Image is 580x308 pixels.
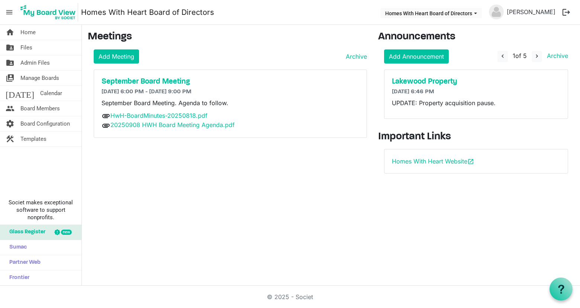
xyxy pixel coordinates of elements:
[6,71,14,85] span: switch_account
[6,116,14,131] span: settings
[94,49,139,64] a: Add Meeting
[392,98,561,107] p: UPDATE: Property acquisition pause.
[6,240,27,255] span: Sumac
[380,8,482,18] button: Homes With Heart Board of Directors dropdownbutton
[6,55,14,70] span: folder_shared
[101,98,359,107] p: September Board Meeting. Agenda to follow.
[40,86,62,101] span: Calendar
[513,52,515,59] span: 1
[110,112,207,119] a: HwH-BoardMinutes-20250818.pdf
[20,71,59,85] span: Manage Boards
[101,88,359,95] h6: [DATE] 6:00 PM - [DATE] 9:00 PM
[499,53,506,59] span: navigate_before
[392,158,474,165] a: Homes With Heart Websiteopen_in_new
[6,255,41,270] span: Partner Web
[6,270,29,285] span: Frontier
[18,3,81,22] a: My Board View Logo
[378,131,574,143] h3: Important Links
[392,77,561,86] a: Lakewood Property
[467,158,474,165] span: open_in_new
[2,5,16,19] span: menu
[513,52,527,59] span: of 5
[6,40,14,55] span: folder_shared
[6,25,14,40] span: home
[489,4,504,19] img: no-profile-picture.svg
[110,121,235,129] a: 20250908 HWH Board Meeting Agenda.pdf
[497,51,508,62] button: navigate_before
[6,86,34,101] span: [DATE]
[3,199,78,221] span: Societ makes exceptional software to support nonprofits.
[534,53,540,59] span: navigate_next
[20,40,32,55] span: Files
[18,3,78,22] img: My Board View Logo
[101,111,110,120] span: attachment
[6,101,14,116] span: people
[544,52,568,59] a: Archive
[61,230,72,235] div: new
[20,101,60,116] span: Board Members
[20,116,70,131] span: Board Configuration
[20,132,46,146] span: Templates
[6,225,45,240] span: Glass Register
[20,55,50,70] span: Admin Files
[101,77,359,86] a: September Board Meeting
[81,5,214,20] a: Homes With Heart Board of Directors
[384,49,449,64] a: Add Announcement
[343,52,367,61] a: Archive
[392,89,434,95] span: [DATE] 6:46 PM
[88,31,367,43] h3: Meetings
[267,293,313,301] a: © 2025 - Societ
[101,121,110,130] span: attachment
[20,25,36,40] span: Home
[558,4,574,20] button: logout
[6,132,14,146] span: construction
[532,51,542,62] button: navigate_next
[504,4,558,19] a: [PERSON_NAME]
[378,31,574,43] h3: Announcements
